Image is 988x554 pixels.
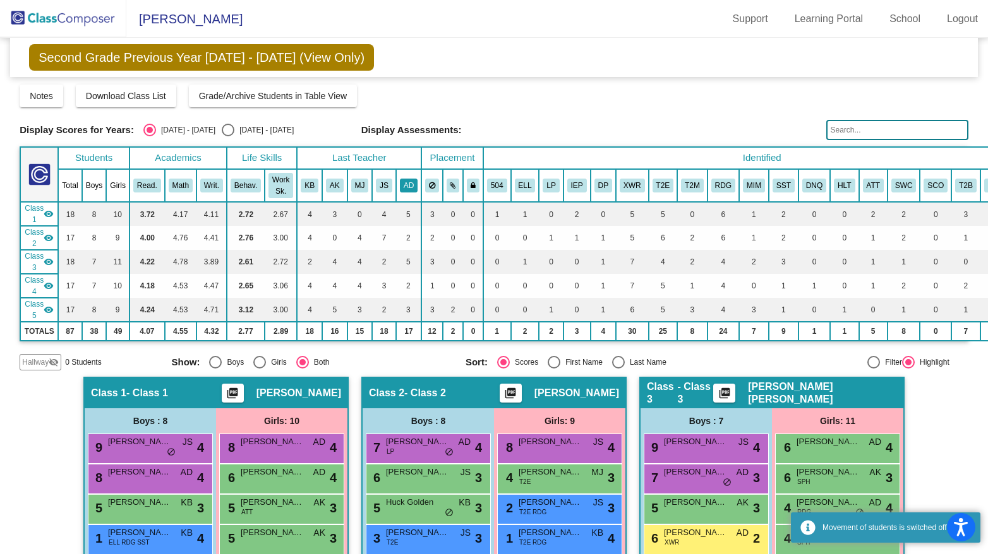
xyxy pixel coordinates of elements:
[297,226,322,250] td: 4
[297,169,322,202] th: Katie Blahnik
[951,322,980,341] td: 7
[713,384,735,403] button: Print Students Details
[126,9,243,29] span: [PERSON_NAME]
[82,226,107,250] td: 8
[830,202,858,226] td: 0
[543,179,559,192] button: LP
[421,298,443,322] td: 3
[222,384,244,403] button: Print Students Details
[443,202,464,226] td: 0
[591,322,616,341] td: 4
[591,202,616,226] td: 0
[798,202,830,226] td: 0
[347,226,373,250] td: 4
[396,250,421,274] td: 5
[376,179,392,192] button: JS
[196,226,227,250] td: 4.41
[265,202,297,226] td: 2.67
[106,250,130,274] td: 11
[515,179,536,192] button: ELL
[483,202,511,226] td: 1
[863,179,884,192] button: ATT
[539,322,563,341] td: 2
[297,147,421,169] th: Last Teacher
[649,274,678,298] td: 5
[347,322,373,341] td: 15
[44,209,54,219] mat-icon: visibility
[106,298,130,322] td: 9
[171,356,455,368] mat-radio-group: Select an option
[421,250,443,274] td: 3
[769,226,798,250] td: 2
[483,274,511,298] td: 0
[347,298,373,322] td: 3
[130,202,165,226] td: 3.72
[347,202,373,226] td: 0
[798,250,830,274] td: 0
[511,274,539,298] td: 0
[443,298,464,322] td: 2
[563,169,591,202] th: Individualized Education Plan
[723,9,778,29] a: Support
[859,226,888,250] td: 1
[372,169,396,202] th: Jenna Socha
[681,179,704,192] button: T2M
[82,169,107,202] th: Boys
[620,179,645,192] button: XWR
[265,250,297,274] td: 2.72
[739,250,769,274] td: 2
[30,91,53,101] span: Notes
[511,250,539,274] td: 1
[347,250,373,274] td: 4
[920,169,951,202] th: Self Contained Sped
[739,226,769,250] td: 1
[891,179,917,192] button: SWC
[396,298,421,322] td: 3
[25,274,44,297] span: Class 4
[591,169,616,202] th: Difficult Parent
[483,250,511,274] td: 0
[297,202,322,226] td: 4
[920,274,951,298] td: 0
[653,179,674,192] button: T2E
[86,91,166,101] span: Download Class List
[20,226,58,250] td: Abbey Wright - Class 2
[677,298,708,322] td: 3
[463,298,483,322] td: 0
[58,298,81,322] td: 17
[225,387,240,404] mat-icon: picture_as_pdf
[802,179,826,192] button: DNQ
[165,202,196,226] td: 4.17
[58,226,81,250] td: 17
[859,298,888,322] td: 0
[372,202,396,226] td: 4
[463,250,483,274] td: 0
[920,250,951,274] td: 0
[888,274,920,298] td: 2
[58,274,81,298] td: 17
[826,120,968,140] input: Search...
[955,179,977,192] button: T2B
[20,250,58,274] td: Marley Woods - Class 3
[717,387,732,404] mat-icon: picture_as_pdf
[830,169,858,202] th: Health Issues/ Concerns
[591,274,616,298] td: 1
[82,322,107,341] td: 38
[322,298,347,322] td: 5
[649,169,678,202] th: Tier 2A ELA
[265,226,297,250] td: 3.00
[539,202,563,226] td: 0
[165,322,196,341] td: 4.55
[511,298,539,322] td: 0
[297,298,322,322] td: 4
[798,274,830,298] td: 1
[297,322,322,341] td: 18
[511,169,539,202] th: English Language Learner
[130,226,165,250] td: 4.00
[591,298,616,322] td: 1
[739,169,769,202] th: Math Intervention Tier 2B
[106,169,130,202] th: Girls
[58,322,81,341] td: 87
[227,274,265,298] td: 2.65
[563,322,591,341] td: 3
